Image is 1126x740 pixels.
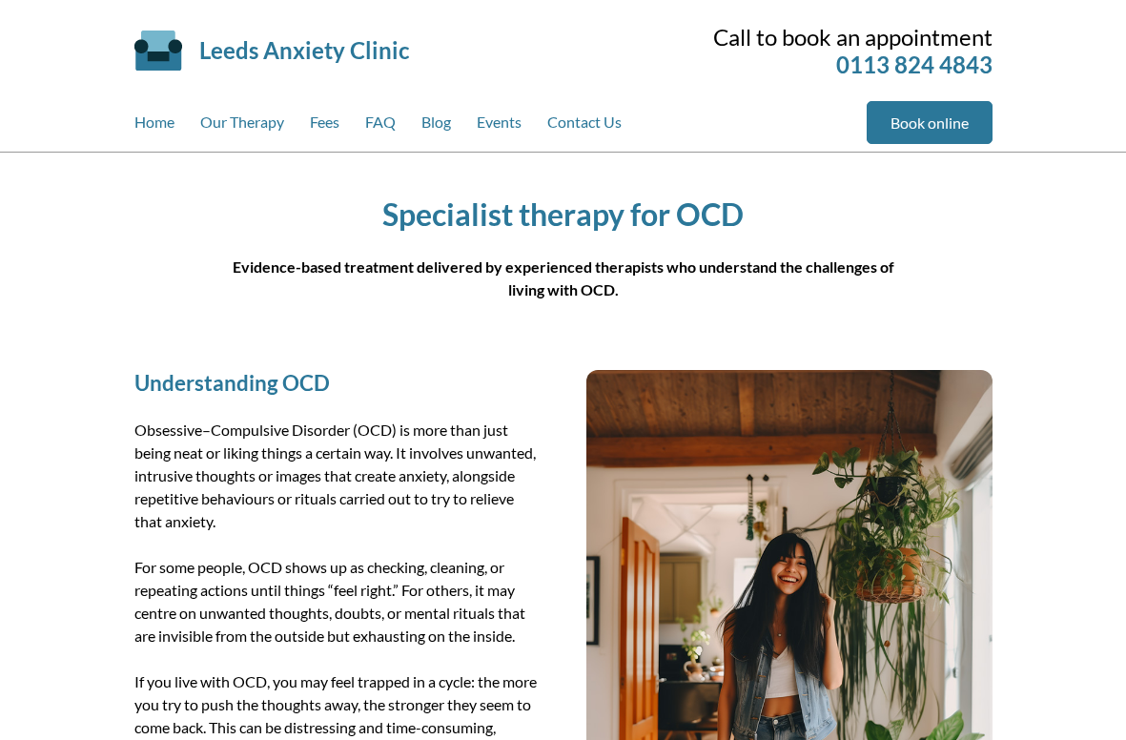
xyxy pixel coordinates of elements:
a: Contact Us [547,101,622,152]
a: Book online [867,101,993,144]
strong: Evidence-based treatment delivered by experienced therapists who understand the challenges of liv... [233,257,894,298]
a: Events [477,101,522,152]
a: Home [134,101,174,152]
h1: Specialist therapy for OCD [230,195,897,233]
p: Obsessive–Compulsive Disorder (OCD) is more than just being neat or liking things a certain way. ... [134,419,541,533]
a: Fees [310,101,339,152]
a: Leeds Anxiety Clinic [199,36,409,64]
a: 0113 824 4843 [836,51,993,78]
a: FAQ [365,101,396,152]
h2: Understanding OCD [134,370,541,396]
a: Our Therapy [200,101,284,152]
a: Blog [421,101,451,152]
p: For some people, OCD shows up as checking, cleaning, or repeating actions until things “feel righ... [134,556,541,647]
